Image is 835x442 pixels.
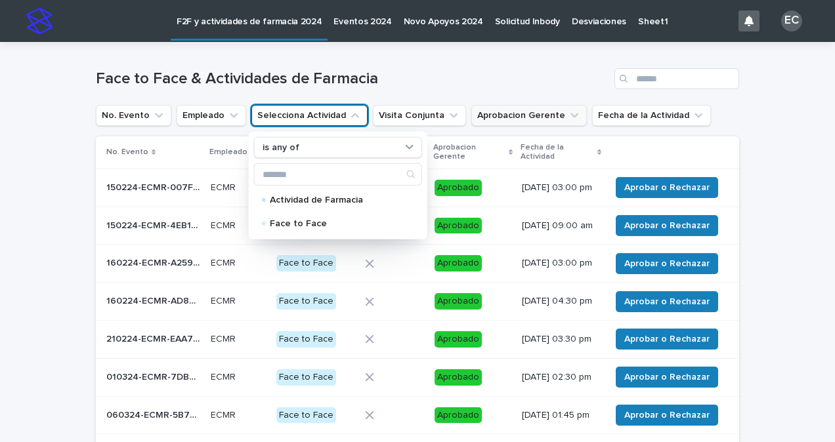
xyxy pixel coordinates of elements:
[106,145,148,159] p: No. Evento
[96,207,739,245] tr: 150224-ECMR-4EB190150224-ECMR-4EB190 ECMRECMR Face to FaceAprobado[DATE] 09:00 amAprobar o Rechazar
[276,407,336,424] div: Face to Face
[106,331,203,345] p: 210224-ECMR-EAA731
[106,293,203,307] p: 160224-ECMR-AD8D8A
[435,331,482,348] div: Aprobado
[270,219,401,228] p: Face to Face
[276,369,336,386] div: Face to Face
[616,405,718,426] button: Aprobar o Rechazar
[624,181,710,194] span: Aprobar o Rechazar
[522,410,600,421] p: [DATE] 01:45 pm
[106,369,203,383] p: 010324-ECMR-7DB4C9
[96,358,739,396] tr: 010324-ECMR-7DB4C9010324-ECMR-7DB4C9 ECMRECMR Face to FaceAprobado[DATE] 02:30 pmAprobar o Rechazar
[276,331,336,348] div: Face to Face
[435,255,482,271] div: Aprobado
[616,367,718,388] button: Aprobar o Rechazar
[522,372,600,383] p: [DATE] 02:30 pm
[211,407,238,421] p: ECMR
[96,320,739,358] tr: 210224-ECMR-EAA731210224-ECMR-EAA731 ECMRECMR Face to FaceAprobado[DATE] 03:30 pmAprobar o Rechazar
[616,291,718,312] button: Aprobar o Rechazar
[624,257,710,270] span: Aprobar o Rechazar
[211,293,238,307] p: ECMR
[96,169,739,207] tr: 150224-ECMR-007F5B150224-ECMR-007F5B ECMRECMR Face to FaceAprobado[DATE] 03:00 pmAprobar o Rechazar
[270,195,401,205] p: Actividad de Farmacia
[211,180,238,193] p: ECMR
[251,105,368,126] button: Selecciona Actividad
[471,105,587,126] button: Aprobacion Gerente
[616,329,718,350] button: Aprobar o Rechazar
[435,218,482,234] div: Aprobado
[616,215,718,236] button: Aprobar o Rechazar
[624,219,710,232] span: Aprobar o Rechazar
[521,140,594,165] p: Fecha de la Actividad
[177,105,246,126] button: Empleado
[254,163,422,186] div: Search
[616,177,718,198] button: Aprobar o Rechazar
[276,255,336,271] div: Face to Face
[106,407,203,421] p: 060324-ECMR-5B7613
[624,371,710,384] span: Aprobar o Rechazar
[211,369,238,383] p: ECMR
[96,105,171,126] button: No. Evento
[522,258,600,269] p: [DATE] 03:00 pm
[96,396,739,434] tr: 060324-ECMR-5B7613060324-ECMR-5B7613 ECMRECMR Face to FaceAprobado[DATE] 01:45 pmAprobar o Rechazar
[522,334,600,345] p: [DATE] 03:30 pm
[211,218,238,231] p: ECMR
[209,145,247,159] p: Empleado
[435,180,482,196] div: Aprobado
[96,70,609,89] h1: Face to Face & Actividades de Farmacia
[106,255,203,269] p: 160224-ECMR-A2599A
[522,296,600,307] p: [DATE] 04:30 pm
[435,407,482,424] div: Aprobado
[781,10,802,31] div: EC
[614,68,739,89] input: Search
[373,105,466,126] button: Visita Conjunta
[435,369,482,386] div: Aprobado
[435,293,482,310] div: Aprobado
[522,220,600,231] p: [DATE] 09:00 am
[96,245,739,283] tr: 160224-ECMR-A2599A160224-ECMR-A2599A ECMRECMR Face to FaceAprobado[DATE] 03:00 pmAprobar o Rechazar
[522,182,600,193] p: [DATE] 03:00 pm
[263,142,299,153] p: is any of
[433,140,505,165] p: Aprobacion Gerente
[211,255,238,269] p: ECMR
[211,331,238,345] p: ECMR
[106,180,203,193] p: 150224-ECMR-007F5B
[26,8,53,34] img: stacker-logo-s-only.png
[255,164,421,185] input: Search
[616,253,718,274] button: Aprobar o Rechazar
[592,105,711,126] button: Fecha de la Actividad
[624,295,710,308] span: Aprobar o Rechazar
[624,409,710,422] span: Aprobar o Rechazar
[624,332,710,346] span: Aprobar o Rechazar
[96,283,739,321] tr: 160224-ECMR-AD8D8A160224-ECMR-AD8D8A ECMRECMR Face to FaceAprobado[DATE] 04:30 pmAprobar o Rechazar
[106,218,203,231] p: 150224-ECMR-4EB190
[276,293,336,310] div: Face to Face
